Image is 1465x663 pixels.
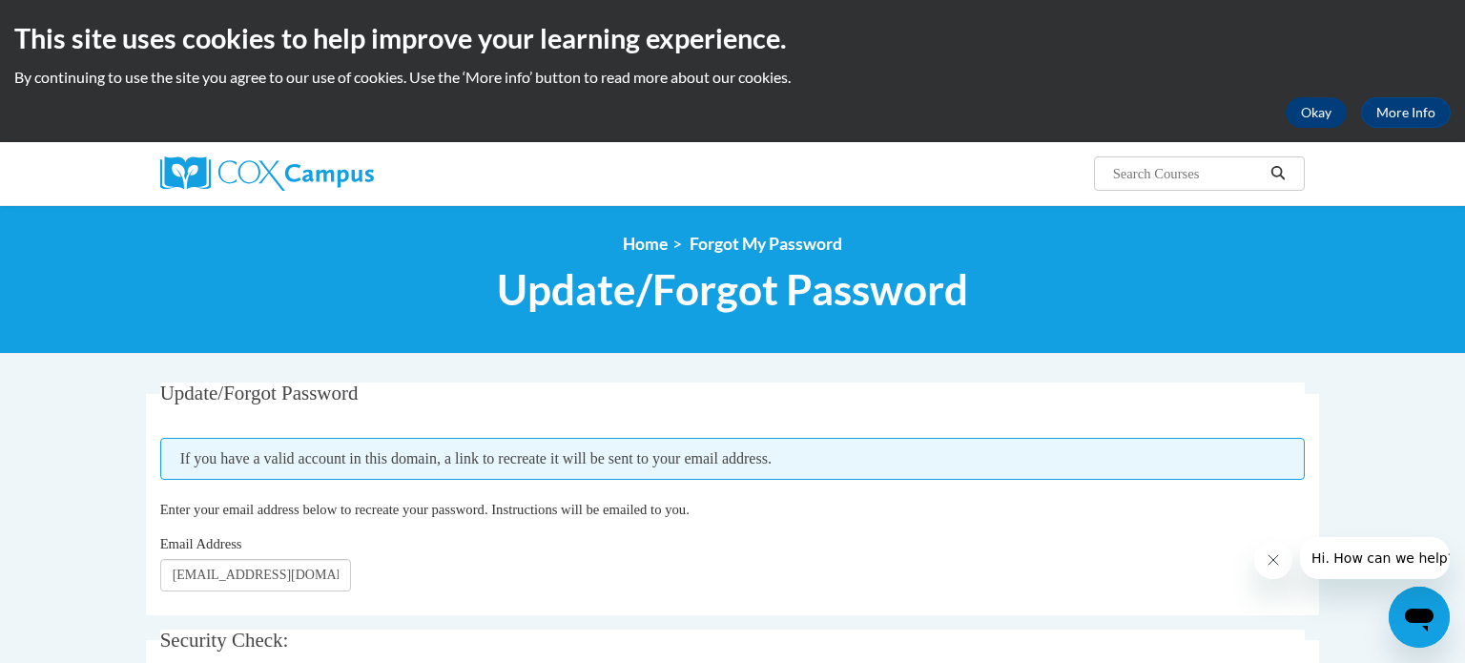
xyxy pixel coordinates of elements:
iframe: Message from company [1300,537,1450,579]
button: Okay [1286,97,1347,128]
span: Update/Forgot Password [497,264,968,315]
span: Enter your email address below to recreate your password. Instructions will be emailed to you. [160,502,690,517]
a: Home [623,234,668,254]
input: Search Courses [1111,162,1264,185]
p: By continuing to use the site you agree to our use of cookies. Use the ‘More info’ button to read... [14,67,1451,88]
h2: This site uses cookies to help improve your learning experience. [14,19,1451,57]
input: Email [160,559,351,591]
span: Hi. How can we help? [11,13,155,29]
iframe: Button to launch messaging window [1389,587,1450,648]
span: Email Address [160,536,242,551]
span: If you have a valid account in this domain, a link to recreate it will be sent to your email addr... [160,438,1306,480]
iframe: Close message [1254,541,1292,579]
span: Security Check: [160,629,289,652]
a: Cox Campus [160,156,523,191]
button: Search [1264,162,1292,185]
img: Cox Campus [160,156,374,191]
a: More Info [1361,97,1451,128]
span: Update/Forgot Password [160,382,359,404]
span: Forgot My Password [690,234,842,254]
